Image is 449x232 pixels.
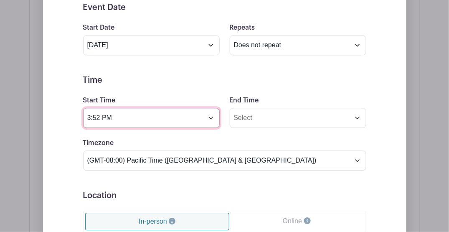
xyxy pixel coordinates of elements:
[83,108,220,128] input: Select
[85,213,230,230] a: In-person
[83,75,366,85] h5: Time
[83,24,115,32] label: Start Date
[83,139,114,147] label: Timezone
[229,213,364,229] a: Online
[230,24,255,32] label: Repeats
[83,97,116,105] label: Start Time
[83,35,220,55] input: Select
[83,191,366,201] h5: Location
[230,108,366,128] input: Select
[230,97,259,105] label: End Time
[83,3,366,13] h5: Event Date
